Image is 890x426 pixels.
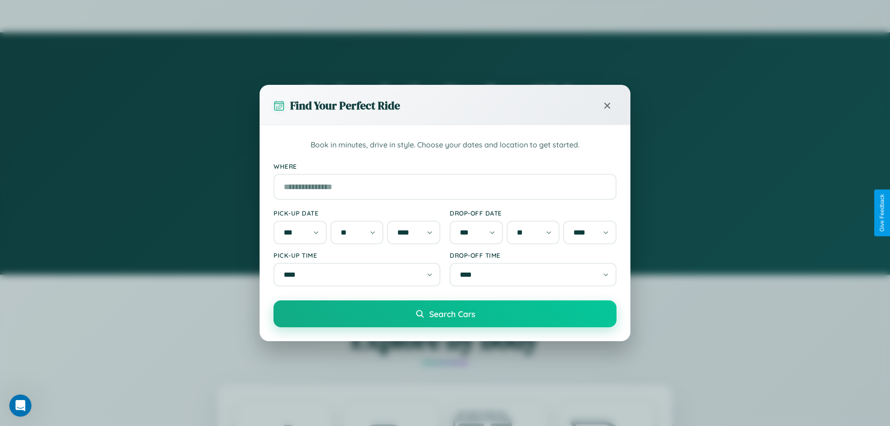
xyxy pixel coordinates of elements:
label: Pick-up Time [273,251,440,259]
span: Search Cars [429,309,475,319]
p: Book in minutes, drive in style. Choose your dates and location to get started. [273,139,617,151]
label: Drop-off Time [450,251,617,259]
label: Drop-off Date [450,209,617,217]
label: Where [273,162,617,170]
h3: Find Your Perfect Ride [290,98,400,113]
label: Pick-up Date [273,209,440,217]
button: Search Cars [273,300,617,327]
